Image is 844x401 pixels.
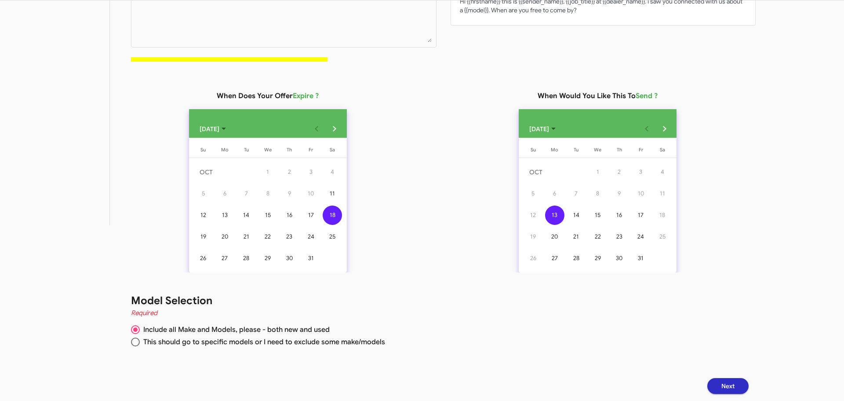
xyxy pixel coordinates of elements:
[193,161,257,183] td: OCT
[544,183,565,204] button: October 6, 2025
[610,206,629,225] div: 16
[545,206,564,225] div: 13
[308,120,326,138] button: Previous month
[545,227,564,246] div: 20
[280,184,299,203] div: 9
[193,183,214,204] button: October 5, 2025
[236,249,256,268] div: 28
[287,147,292,153] span: Th
[140,338,385,346] span: This should go to specific models or I need to exclude some make/models
[630,161,651,183] button: October 3, 2025
[236,226,257,247] button: October 21, 2025
[544,226,565,247] button: October 20, 2025
[193,247,214,269] button: October 26, 2025
[322,183,343,204] button: October 11, 2025
[279,161,300,183] button: October 2, 2025
[608,204,630,226] button: October 16, 2025
[214,183,236,204] button: October 6, 2025
[522,204,544,226] button: October 12, 2025
[279,247,300,269] button: October 30, 2025
[193,227,213,246] div: 19
[257,247,279,269] button: October 29, 2025
[617,147,622,153] span: Th
[323,227,342,246] div: 25
[221,147,229,153] span: Mo
[258,184,277,203] div: 8
[522,226,544,247] button: October 19, 2025
[522,247,544,269] button: October 26, 2025
[653,206,672,225] div: 18
[301,162,320,182] div: 3
[193,204,214,226] button: October 12, 2025
[258,162,277,182] div: 1
[293,92,319,100] span: Expire ?
[631,162,651,182] div: 3
[193,249,213,268] div: 26
[631,184,651,203] div: 10
[565,226,587,247] button: October 21, 2025
[545,184,564,203] div: 6
[567,184,586,203] div: 7
[574,147,578,153] span: Tu
[610,162,629,182] div: 2
[531,147,536,153] span: Su
[524,227,543,246] div: 19
[522,183,544,204] button: October 5, 2025
[280,249,299,268] div: 30
[529,121,549,137] span: [DATE]
[257,183,279,204] button: October 8, 2025
[300,226,322,247] button: October 24, 2025
[522,161,587,183] td: OCT
[322,161,343,183] button: October 4, 2025
[660,147,665,153] span: Sa
[140,325,330,334] span: Include all Make and Models, please - both new and used
[630,204,651,226] button: October 17, 2025
[300,183,322,204] button: October 10, 2025
[594,147,601,153] span: We
[323,184,342,203] div: 11
[193,206,213,225] div: 12
[610,249,629,268] div: 30
[214,226,236,247] button: October 20, 2025
[639,147,643,153] span: Fr
[215,249,234,268] div: 27
[280,162,299,182] div: 2
[279,204,300,226] button: October 16, 2025
[588,162,608,182] div: 1
[193,120,233,138] button: Choose month and year
[280,206,299,225] div: 16
[330,147,335,153] span: Sa
[608,226,630,247] button: October 23, 2025
[524,249,543,268] div: 26
[567,249,586,268] div: 28
[131,294,735,308] h1: Model Selection
[587,226,608,247] button: October 22, 2025
[587,161,608,183] button: October 1, 2025
[323,206,342,225] div: 18
[653,227,672,246] div: 25
[300,204,322,226] button: October 17, 2025
[280,227,299,246] div: 23
[651,204,673,226] button: October 18, 2025
[524,206,543,225] div: 12
[630,183,651,204] button: October 10, 2025
[544,204,565,226] button: October 13, 2025
[524,184,543,203] div: 5
[193,226,214,247] button: October 19, 2025
[323,162,342,182] div: 4
[608,247,630,269] button: October 30, 2025
[300,161,322,183] button: October 3, 2025
[565,204,587,226] button: October 14, 2025
[193,184,213,203] div: 5
[651,183,673,204] button: October 11, 2025
[538,90,658,102] h3: When Would You Like This To
[610,184,629,203] div: 9
[236,183,257,204] button: October 7, 2025
[608,183,630,204] button: October 9, 2025
[215,206,234,225] div: 13
[214,204,236,226] button: October 13, 2025
[631,249,651,268] div: 31
[200,147,206,153] span: Su
[236,206,256,225] div: 14
[588,249,608,268] div: 29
